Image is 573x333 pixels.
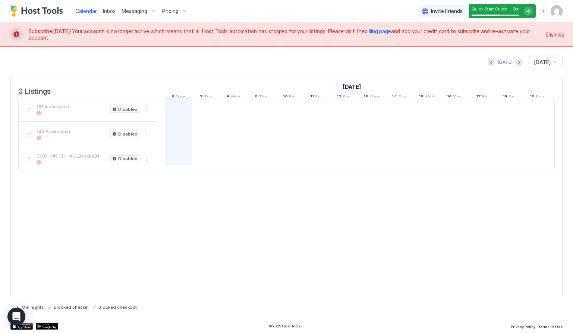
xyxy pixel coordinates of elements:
[171,94,174,102] span: 6
[142,154,151,163] button: More options
[142,130,151,139] button: More options
[390,92,408,103] a: October 14, 2025
[28,28,542,41] span: Your account is no longer active which means that all Host Tools automation has stopped for your ...
[341,81,363,92] a: October 1, 2025
[54,304,89,310] span: Blocked checkin
[528,92,546,103] a: October 19, 2025
[22,304,44,310] span: Min nights
[75,7,97,15] a: Calendar
[7,308,25,326] div: Open Intercom Messenger
[417,92,436,103] a: October 15, 2025
[474,92,489,103] a: October 17, 2025
[198,92,214,103] a: October 7, 2025
[516,7,519,12] span: / 5
[204,94,212,102] span: Tue
[343,94,351,102] span: Sun
[431,8,463,15] span: Invite Friends
[392,94,397,102] span: 14
[551,5,563,17] div: User profile
[476,94,481,102] span: 17
[365,28,391,34] a: billing page
[509,94,516,102] span: Sat
[472,6,507,12] span: Quick Start Guide
[75,8,97,14] span: Calendar
[227,94,230,102] span: 8
[536,94,544,102] span: Sun
[445,92,463,103] a: October 16, 2025
[289,94,294,102] span: Fri
[503,94,508,102] span: 18
[142,154,151,163] div: menu
[534,59,551,66] span: [DATE]
[255,94,258,102] span: 9
[530,94,535,102] span: 19
[98,304,137,310] span: Blocked checkout
[37,128,107,134] span: 183 Alpenrosen
[511,324,535,329] span: Privacy Policy
[253,92,269,103] a: October 9, 2025
[142,130,151,139] div: menu
[200,94,203,102] span: 7
[546,31,564,38] div: Dismiss
[37,153,107,159] span: BOTH UNITS - ALPENROSEN
[36,323,58,330] a: Google Play Store
[37,104,107,109] span: 181 Alpenrosen
[10,6,66,17] a: Host Tools Logo
[18,85,51,96] span: 3 Listings
[362,92,381,103] a: October 13, 2025
[103,8,116,14] span: Inbox
[231,94,240,102] span: Wed
[498,59,513,66] div: [DATE]
[447,94,452,102] span: 16
[283,94,288,102] span: 10
[142,105,151,114] button: More options
[28,28,72,34] span: Subscribe [DATE]!
[501,92,518,103] a: October 18, 2025
[363,94,368,102] span: 13
[310,94,314,102] span: 11
[515,59,523,66] button: Next month
[315,94,322,102] span: Sat
[488,59,495,66] button: Previous month
[337,94,341,102] span: 12
[482,94,487,102] span: Fri
[268,324,301,329] span: © 2025 Host Tools
[142,105,151,114] div: menu
[425,94,434,102] span: Wed
[281,92,296,103] a: October 10, 2025
[419,94,424,102] span: 15
[122,8,147,15] span: Messaging
[259,94,267,102] span: Thu
[176,94,185,102] span: Mon
[511,322,535,330] a: Privacy Policy
[538,324,563,329] span: Terms Of Use
[308,92,324,103] a: October 11, 2025
[10,323,33,330] a: App Store
[170,92,187,103] a: October 6, 2025
[538,322,563,330] a: Terms Of Use
[162,8,179,15] span: Pricing
[335,92,353,103] a: October 12, 2025
[398,94,406,102] span: Tue
[225,92,242,103] a: October 8, 2025
[539,7,548,16] div: menu
[513,6,516,12] span: 3
[497,58,514,67] button: [DATE]
[453,94,462,102] span: Thu
[103,7,116,15] a: Inbox
[369,94,379,102] span: Mon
